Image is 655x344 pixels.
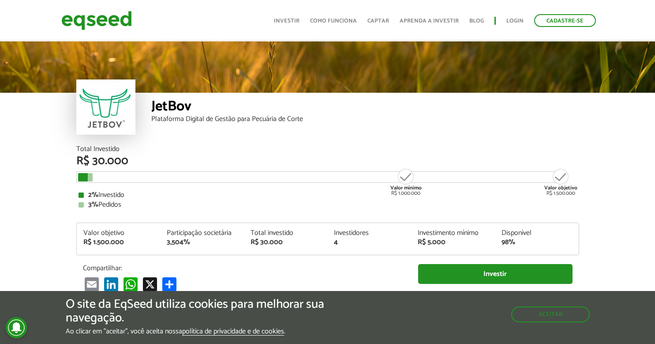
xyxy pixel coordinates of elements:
a: Captar [367,18,389,24]
div: Valor objetivo [83,230,154,237]
div: JetBov [151,99,579,116]
a: X [141,277,159,291]
strong: 3% [88,199,98,211]
div: 98% [502,239,572,246]
a: Login [506,18,524,24]
div: 3,504% [167,239,237,246]
a: Cadastre-se [534,14,596,27]
p: Compartilhar: [83,264,405,272]
div: Investidores [334,230,404,237]
button: Aceitar [511,306,590,322]
strong: Valor objetivo [544,184,577,192]
div: R$ 5.000 [418,239,488,246]
div: R$ 30.000 [76,155,579,167]
div: R$ 1.500.000 [544,168,577,196]
a: LinkedIn [102,277,120,291]
h5: O site da EqSeed utiliza cookies para melhorar sua navegação. [66,298,380,325]
a: Como funciona [310,18,357,24]
a: política de privacidade e de cookies [182,328,284,336]
div: 4 [334,239,404,246]
a: Email [83,277,101,291]
div: Investimento mínimo [418,230,488,237]
a: Falar com a EqSeed [418,288,573,306]
div: Pedidos [79,201,577,208]
div: R$ 1.500.000 [83,239,154,246]
a: Blog [469,18,484,24]
div: Total investido [251,230,321,237]
a: Aprenda a investir [400,18,459,24]
p: Ao clicar em "aceitar", você aceita nossa . [66,327,380,336]
strong: Valor mínimo [390,184,422,192]
div: R$ 1.000.000 [389,168,423,196]
div: R$ 30.000 [251,239,321,246]
a: Compartilhar [161,277,178,291]
strong: 2% [88,189,98,201]
div: Investido [79,192,577,199]
div: Plataforma Digital de Gestão para Pecuária de Corte [151,116,579,123]
a: Investir [418,264,573,284]
div: Participação societária [167,230,237,237]
div: Total Investido [76,146,579,153]
img: EqSeed [61,9,132,32]
div: Disponível [502,230,572,237]
a: WhatsApp [122,277,139,291]
a: Investir [274,18,299,24]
